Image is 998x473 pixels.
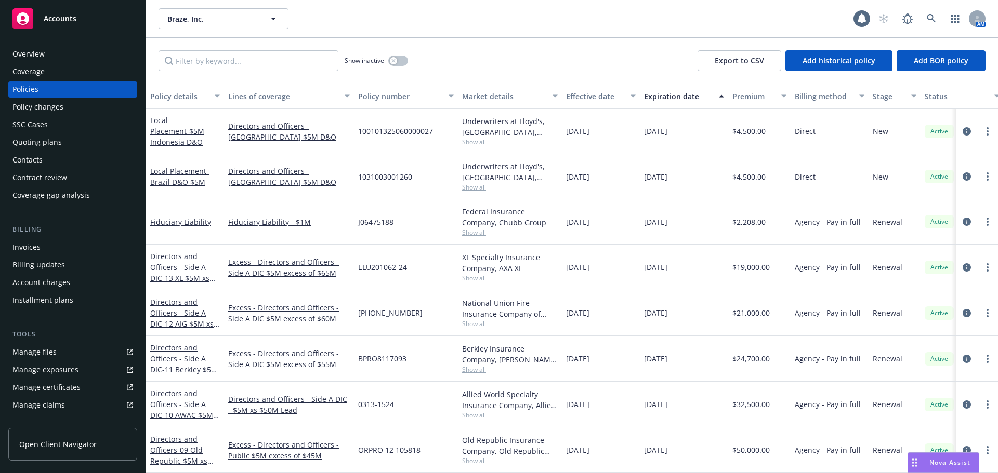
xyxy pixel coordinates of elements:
div: Status [925,91,988,102]
a: Directors and Officers - Side A DIC [150,343,218,385]
span: [DATE] [644,217,667,227]
span: 1031003001260 [358,171,412,182]
a: circleInformation [961,444,973,456]
a: Policy changes [8,99,137,115]
span: Show all [462,183,558,192]
div: Federal Insurance Company, Chubb Group [462,206,558,228]
div: Installment plans [12,292,73,308]
div: Manage exposures [12,361,78,378]
button: Market details [458,84,562,109]
a: Start snowing [873,8,894,29]
span: New [873,126,888,137]
a: Manage files [8,344,137,360]
a: circleInformation [961,170,973,183]
a: Search [921,8,942,29]
span: Accounts [44,15,76,23]
div: Manage claims [12,397,65,413]
a: Fiduciary Liability - $1M [228,217,350,227]
a: Account charges [8,274,137,291]
a: more [981,215,994,228]
input: Filter by keyword... [159,50,338,71]
a: SSC Cases [8,116,137,133]
span: $32,500.00 [732,399,770,410]
a: more [981,307,994,319]
a: Billing updates [8,256,137,273]
span: Add historical policy [803,56,875,65]
div: Market details [462,91,546,102]
span: 100101325060000027 [358,126,433,137]
span: Agency - Pay in full [795,262,861,273]
div: Manage files [12,344,57,360]
button: Expiration date [640,84,728,109]
button: Add BOR policy [897,50,986,71]
div: Old Republic Insurance Company, Old Republic General Insurance Group [462,435,558,456]
span: $4,500.00 [732,171,766,182]
span: Show all [462,274,558,282]
span: [DATE] [566,126,589,137]
div: Billing method [795,91,853,102]
span: Show all [462,319,558,328]
a: Quoting plans [8,134,137,151]
div: Account charges [12,274,70,291]
a: Coverage gap analysis [8,187,137,204]
span: [DATE] [644,399,667,410]
a: Excess - Directors and Officers - Public $5M excess of $45M [228,439,350,461]
span: Agency - Pay in full [795,353,861,364]
span: Direct [795,126,816,137]
a: more [981,125,994,138]
span: Agency - Pay in full [795,307,861,318]
a: more [981,261,994,274]
span: New [873,171,888,182]
a: more [981,170,994,183]
span: $50,000.00 [732,444,770,455]
span: Active [929,127,950,136]
span: - 11 Berkley $5M xs $55M Excess [150,364,218,385]
a: Switch app [945,8,966,29]
span: [DATE] [644,307,667,318]
span: Renewal [873,217,902,227]
span: Show all [462,138,558,146]
span: Active [929,308,950,318]
span: [DATE] [566,307,589,318]
span: ORPRO 12 105818 [358,444,421,455]
a: Manage BORs [8,414,137,431]
span: [DATE] [566,217,589,227]
div: Manage BORs [12,414,61,431]
span: Manage exposures [8,361,137,378]
span: [PHONE_NUMBER] [358,307,423,318]
a: Coverage [8,63,137,80]
span: Renewal [873,307,902,318]
span: Show inactive [345,56,384,65]
a: circleInformation [961,125,973,138]
div: Policies [12,81,38,98]
span: Renewal [873,399,902,410]
a: Invoices [8,239,137,255]
div: XL Specialty Insurance Company, AXA XL [462,252,558,274]
button: Premium [728,84,791,109]
div: Policy number [358,91,442,102]
div: SSC Cases [12,116,48,133]
span: [DATE] [644,126,667,137]
span: Active [929,354,950,363]
div: Policy details [150,91,208,102]
span: [DATE] [566,353,589,364]
div: Coverage [12,63,45,80]
a: Installment plans [8,292,137,308]
a: Directors and Officers - Side A DIC [150,388,213,431]
a: Directors and Officers - [GEOGRAPHIC_DATA] $5M D&O [228,166,350,187]
div: Drag to move [908,453,921,472]
span: - 13 XL $5M xs $65M Excess [150,273,215,294]
span: Direct [795,171,816,182]
span: Show all [462,456,558,465]
div: Underwriters at Lloyd's, [GEOGRAPHIC_DATA], [PERSON_NAME] of [GEOGRAPHIC_DATA], Price Forbes & Pa... [462,161,558,183]
a: more [981,353,994,365]
span: Braze, Inc. [167,13,257,24]
span: Open Client Navigator [19,439,97,450]
span: Add BOR policy [914,56,968,65]
a: Manage certificates [8,379,137,396]
a: more [981,444,994,456]
div: Effective date [566,91,624,102]
span: [DATE] [566,171,589,182]
div: Policy changes [12,99,63,115]
a: Overview [8,46,137,62]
